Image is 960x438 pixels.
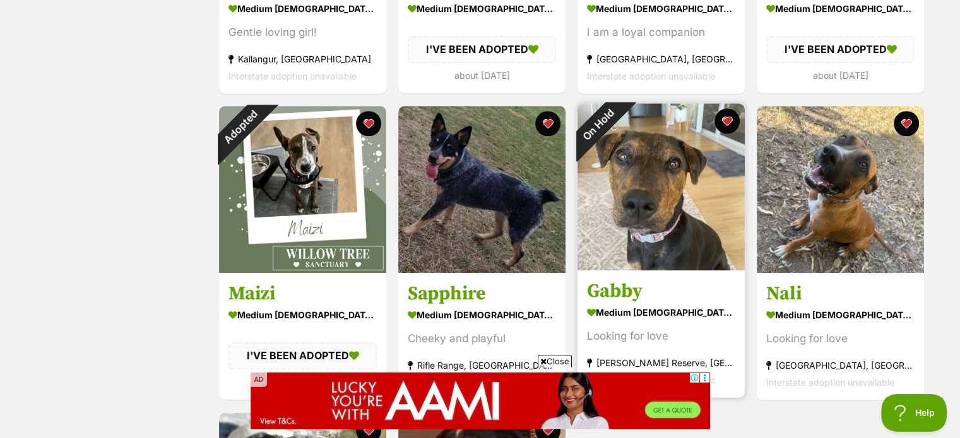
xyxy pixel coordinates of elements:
span: AD [251,372,267,387]
img: Maizi [219,106,386,273]
div: [PERSON_NAME] Reserve, [GEOGRAPHIC_DATA] [587,355,735,372]
iframe: Help Scout Beacon - Open [881,394,947,432]
div: On Hold [561,88,636,162]
div: medium [DEMOGRAPHIC_DATA] Dog [228,306,377,325]
img: Sapphire [398,106,566,273]
span: Interstate adoption unavailable [587,71,715,81]
div: I am a loyal companion [587,24,735,41]
div: Cheeky and playful [408,331,556,348]
div: Kallangur, [GEOGRAPHIC_DATA] [228,50,377,67]
a: Sapphire medium [DEMOGRAPHIC_DATA] Dog Cheeky and playful Rifle Range, [GEOGRAPHIC_DATA] Intersta... [398,273,566,401]
div: medium [DEMOGRAPHIC_DATA] Dog [408,306,556,325]
div: I'VE BEEN ADOPTED [228,343,377,369]
div: medium [DEMOGRAPHIC_DATA] Dog [766,306,915,325]
button: favourite [894,111,919,136]
a: Adopted [219,263,386,275]
div: about [DATE] [408,67,556,84]
h3: Nali [766,282,915,306]
span: Close [538,355,572,367]
span: Interstate adoption unavailable [587,375,715,386]
div: Rifle Range, [GEOGRAPHIC_DATA] [408,357,556,374]
a: Nali medium [DEMOGRAPHIC_DATA] Dog Looking for love [GEOGRAPHIC_DATA], [GEOGRAPHIC_DATA] Intersta... [757,273,924,401]
div: medium [DEMOGRAPHIC_DATA] Dog [587,304,735,322]
a: Gabby medium [DEMOGRAPHIC_DATA] Dog Looking for love [PERSON_NAME] Reserve, [GEOGRAPHIC_DATA] Int... [578,270,745,398]
div: Adopted [202,89,277,164]
div: Looking for love [766,331,915,348]
h3: Maizi [228,282,377,306]
div: [GEOGRAPHIC_DATA], [GEOGRAPHIC_DATA] [587,50,735,67]
span: Interstate adoption unavailable [228,71,357,81]
button: favourite [535,111,560,136]
div: [DATE] [228,373,377,390]
div: Looking for love [587,328,735,345]
div: I'VE BEEN ADOPTED [408,36,556,62]
span: Interstate adoption unavailable [766,377,894,388]
h3: Sapphire [408,282,556,306]
img: Nali [757,106,924,273]
div: I'VE BEEN ADOPTED [766,36,915,62]
a: Maizi medium [DEMOGRAPHIC_DATA] Dog I'VE BEEN ADOPTED [DATE] favourite [219,273,386,400]
button: favourite [714,108,740,134]
div: [GEOGRAPHIC_DATA], [GEOGRAPHIC_DATA] [766,357,915,374]
img: Gabby [578,103,745,270]
h3: Gabby [587,280,735,304]
div: about [DATE] [766,67,915,84]
div: Gentle loving girl! [228,24,377,41]
button: favourite [356,111,381,136]
a: On Hold [578,260,745,273]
